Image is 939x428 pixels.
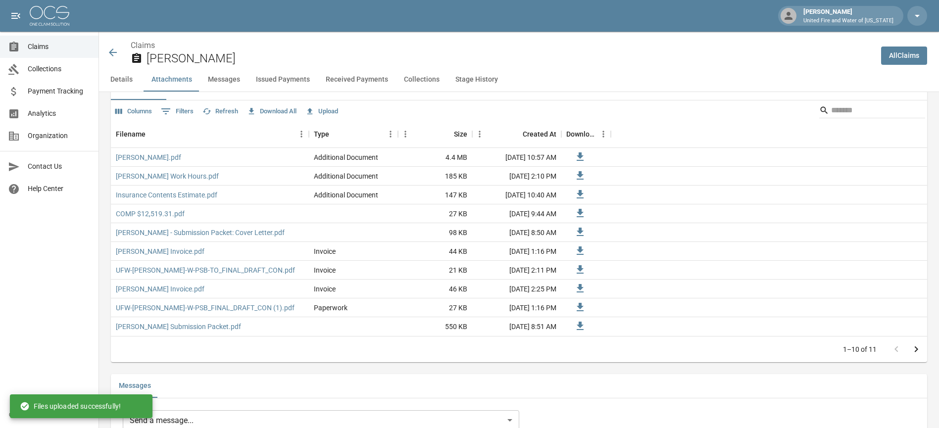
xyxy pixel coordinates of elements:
[30,6,69,26] img: ocs-logo-white-transparent.png
[398,127,413,142] button: Menu
[472,280,561,298] div: [DATE] 2:25 PM
[799,7,897,25] div: [PERSON_NAME]
[248,68,318,92] button: Issued Payments
[116,209,185,219] a: COMP $12,519.31.pdf
[28,184,91,194] span: Help Center
[398,280,472,298] div: 46 KB
[9,410,90,420] div: © 2025 One Claim Solution
[596,127,611,142] button: Menu
[398,298,472,317] div: 27 KB
[314,171,378,181] div: Additional Document
[398,120,472,148] div: Size
[116,265,295,275] a: UFW-[PERSON_NAME]-W-PSB-TO_FINAL_DRAFT_CON.pdf
[398,223,472,242] div: 98 KB
[294,127,309,142] button: Menu
[472,204,561,223] div: [DATE] 9:44 AM
[309,120,398,148] div: Type
[447,68,506,92] button: Stage History
[200,68,248,92] button: Messages
[398,186,472,204] div: 147 KB
[398,148,472,167] div: 4.4 MB
[116,284,204,294] a: [PERSON_NAME] Invoice.pdf
[147,51,873,66] h2: [PERSON_NAME]
[28,161,91,172] span: Contact Us
[116,190,217,200] a: Insurance Contents Estimate.pdf
[314,120,329,148] div: Type
[472,298,561,317] div: [DATE] 1:16 PM
[906,339,926,359] button: Go to next page
[881,47,927,65] a: AllClaims
[314,190,378,200] div: Additional Document
[28,64,91,74] span: Collections
[131,40,873,51] nav: breadcrumb
[314,152,378,162] div: Additional Document
[398,242,472,261] div: 44 KB
[398,317,472,336] div: 550 KB
[561,120,611,148] div: Download
[383,127,398,142] button: Menu
[472,261,561,280] div: [DATE] 2:11 PM
[116,246,204,256] a: [PERSON_NAME] Invoice.pdf
[398,261,472,280] div: 21 KB
[131,41,155,50] a: Claims
[472,317,561,336] div: [DATE] 8:51 AM
[144,68,200,92] button: Attachments
[472,127,487,142] button: Menu
[472,148,561,167] div: [DATE] 10:57 AM
[116,322,241,332] a: [PERSON_NAME] Submission Packet.pdf
[20,397,121,415] div: Files uploaded successfully!
[398,167,472,186] div: 185 KB
[116,228,285,238] a: [PERSON_NAME] - Submission Packet: Cover Letter.pdf
[472,242,561,261] div: [DATE] 1:16 PM
[303,104,341,119] button: Upload
[6,6,26,26] button: open drawer
[113,104,154,119] button: Select columns
[99,68,144,92] button: Details
[314,265,336,275] div: Invoice
[28,131,91,141] span: Organization
[158,103,196,119] button: Show filters
[318,68,396,92] button: Received Payments
[200,104,241,119] button: Refresh
[314,303,347,313] div: Paperwork
[245,104,299,119] button: Download All
[314,284,336,294] div: Invoice
[111,374,927,398] div: related-list tabs
[116,152,181,162] a: [PERSON_NAME].pdf
[472,186,561,204] div: [DATE] 10:40 AM
[28,86,91,96] span: Payment Tracking
[28,42,91,52] span: Claims
[398,204,472,223] div: 27 KB
[843,344,877,354] p: 1–10 of 11
[99,68,939,92] div: anchor tabs
[454,120,467,148] div: Size
[111,120,309,148] div: Filename
[819,102,925,120] div: Search
[111,374,159,398] button: Messages
[472,223,561,242] div: [DATE] 8:50 AM
[803,17,893,25] p: United Fire and Water of [US_STATE]
[396,68,447,92] button: Collections
[472,167,561,186] div: [DATE] 2:10 PM
[116,120,146,148] div: Filename
[116,171,219,181] a: [PERSON_NAME] Work Hours.pdf
[472,120,561,148] div: Created At
[116,303,295,313] a: UFW-[PERSON_NAME]-W-PSB_FINAL_DRAFT_CON (1).pdf
[523,120,556,148] div: Created At
[566,120,596,148] div: Download
[314,246,336,256] div: Invoice
[28,108,91,119] span: Analytics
